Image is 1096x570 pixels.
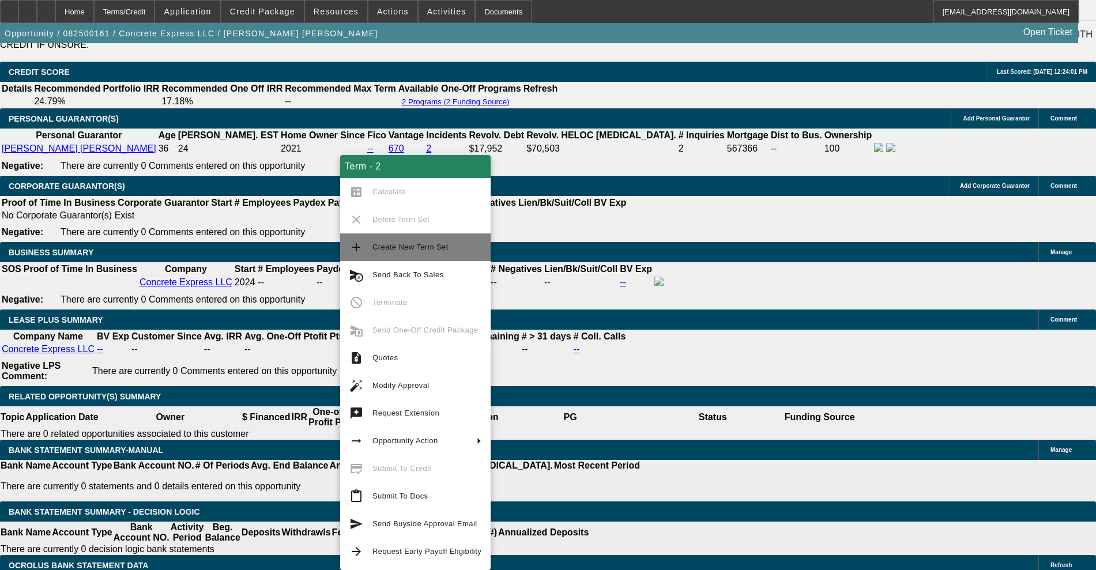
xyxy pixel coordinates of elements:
mat-icon: try [349,406,363,420]
mat-icon: request_quote [349,351,363,365]
b: # Employees [235,198,291,207]
b: Paydex [293,198,326,207]
span: Opportunity / 082500161 / Concrete Express LLC / [PERSON_NAME] [PERSON_NAME] [5,29,378,38]
a: [PERSON_NAME] [PERSON_NAME] [2,144,156,153]
th: Funding Source [784,406,856,428]
th: Bank Account NO. [113,460,195,471]
span: Manage [1050,447,1072,453]
b: Dist to Bus. [771,130,822,140]
button: 2 Programs (2 Funding Source) [398,97,513,107]
th: Beg. Balance [204,522,240,543]
b: Revolv. Debt [469,130,524,140]
span: There are currently 0 Comments entered on this opportunity [92,366,337,376]
b: # Coll. Calls [574,331,626,341]
span: OCROLUS BANK STATEMENT DATA [9,561,148,570]
b: # Negatives [491,264,542,274]
td: $70,503 [526,142,677,155]
span: BUSINESS SUMMARY [9,248,93,257]
span: BANK STATEMENT SUMMARY-MANUAL [9,446,163,455]
b: Start [211,198,232,207]
span: There are currently 0 Comments entered on this opportunity [61,227,305,237]
b: Start [235,264,255,274]
mat-icon: content_paste [349,489,363,503]
img: facebook-icon.png [874,143,883,152]
b: Negative: [2,295,43,304]
td: -- [284,96,397,107]
th: SOS [1,263,22,275]
span: Activities [427,7,466,16]
b: Ownership [824,130,872,140]
span: Request Early Payoff Eligibility [372,547,481,556]
b: BV Exp [620,264,652,274]
th: Details [1,83,32,95]
a: 2 [426,144,431,153]
button: Resources [305,1,367,22]
b: Avg. IRR [204,331,242,341]
th: Refresh [523,83,559,95]
span: Last Scored: [DATE] 12:24:01 PM [997,69,1087,75]
b: Lien/Bk/Suit/Coll [518,198,592,207]
span: Comment [1050,115,1077,122]
span: Add Corporate Guarantor [960,183,1030,189]
td: 24.79% [33,96,160,107]
span: Application [164,7,211,16]
span: Send Buyside Approval Email [372,519,477,528]
p: There are currently 0 statements and 0 details entered on this opportunity [1,481,640,492]
span: There are currently 0 Comments entered on this opportunity [61,161,305,171]
th: Owner [99,406,242,428]
th: One-off Profit Pts [308,406,350,428]
span: Add Personal Guarantor [963,115,1030,122]
a: Concrete Express LLC [2,344,95,354]
th: IRR [291,406,308,428]
div: -- [491,277,542,288]
b: Vantage [389,130,424,140]
td: -- [521,343,572,355]
span: Create New Term Set [372,243,449,251]
th: Most Recent Period [553,460,641,471]
span: Credit Package [230,7,295,16]
span: CORPORATE GUARANTOR(S) [9,182,125,191]
mat-icon: auto_fix_high [349,379,363,392]
td: No Corporate Guarantor(s) Exist [1,210,631,221]
b: #Negatives [468,198,517,207]
b: Home Owner Since [281,130,365,140]
mat-icon: arrow_forward [349,545,363,558]
a: -- [97,344,103,354]
b: Avg. One-Off Ptofit Pts. [244,331,346,341]
th: Recommended One Off IRR [161,83,283,95]
th: Application Date [25,406,99,428]
img: linkedin-icon.png [886,143,895,152]
th: Annualized Deposits [498,522,589,543]
td: -- [544,276,618,289]
span: Request Extension [372,409,439,417]
th: Annualized Deposits [329,460,420,471]
b: Negative: [2,227,43,237]
b: BV Exp [594,198,626,207]
b: Paydex [317,264,349,274]
td: $17,952 [468,142,525,155]
th: Bank Account NO. [113,522,170,543]
td: 36 [158,142,176,155]
th: Avg. End Balance [250,460,329,471]
td: 100 [824,142,873,155]
th: Available One-Off Programs [398,83,522,95]
span: LEASE PLUS SUMMARY [9,315,103,324]
td: -- [131,343,202,355]
td: -- [244,343,347,355]
a: Concrete Express LLC [140,277,232,287]
b: Corporate Guarantor [118,198,209,207]
b: [PERSON_NAME]. EST [178,130,278,140]
span: Actions [377,7,409,16]
th: Withdrawls [281,522,331,543]
span: 2021 [281,144,302,153]
td: 567366 [726,142,769,155]
th: Recommended Portfolio IRR [33,83,160,95]
th: Account Type [51,460,113,471]
span: Modify Approval [372,381,430,390]
b: Customer Since [131,331,202,341]
div: Term - 2 [340,155,491,178]
button: Actions [368,1,417,22]
span: PERSONAL GUARANTOR(S) [9,114,119,123]
b: Mortgage [727,130,769,140]
span: Resources [314,7,359,16]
